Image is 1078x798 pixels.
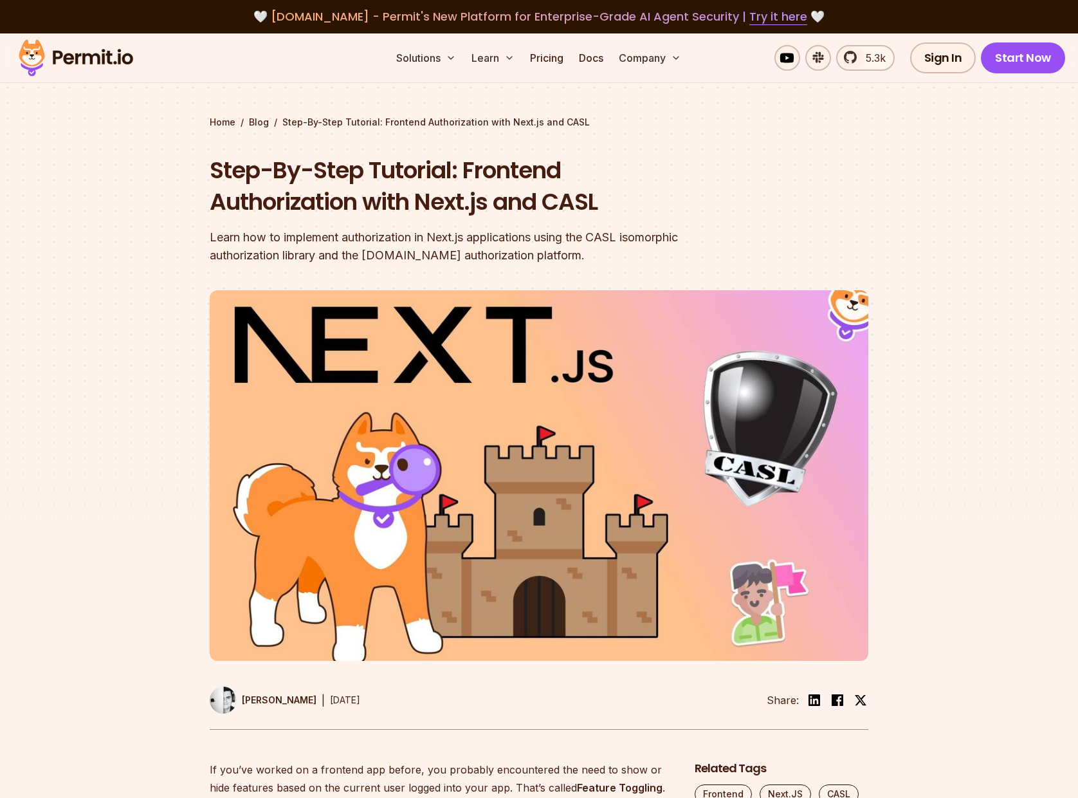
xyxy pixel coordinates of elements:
img: Step-By-Step Tutorial: Frontend Authorization with Next.js and CASL [210,290,868,661]
button: Solutions [391,45,461,71]
a: Sign In [910,42,976,73]
img: Permit logo [13,36,139,80]
div: | [322,692,325,708]
a: Docs [574,45,608,71]
a: Start Now [981,42,1065,73]
a: Pricing [525,45,569,71]
strong: Feature Toggling [577,781,662,794]
div: / / [210,116,868,129]
p: [PERSON_NAME] [242,694,316,707]
div: Learn how to implement authorization in Next.js applications using the CASL isomorphic authorizat... [210,228,704,264]
span: 5.3k [858,50,886,66]
a: Home [210,116,235,129]
h2: Related Tags [695,761,868,777]
button: Learn [466,45,520,71]
a: 5.3k [836,45,895,71]
h1: Step-By-Step Tutorial: Frontend Authorization with Next.js and CASL [210,154,704,218]
button: Company [614,45,686,71]
img: linkedin [807,692,822,708]
img: facebook [830,692,845,708]
div: 🤍 🤍 [31,8,1047,26]
img: Filip Grebowski [210,687,237,714]
img: twitter [854,694,867,707]
time: [DATE] [330,694,360,705]
a: Try it here [749,8,807,25]
a: Blog [249,116,269,129]
a: [PERSON_NAME] [210,687,316,714]
p: If you’ve worked on a frontend app before, you probably encountered the need to show or hide feat... [210,761,674,797]
span: [DOMAIN_NAME] - Permit's New Platform for Enterprise-Grade AI Agent Security | [271,8,807,24]
li: Share: [767,692,799,708]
